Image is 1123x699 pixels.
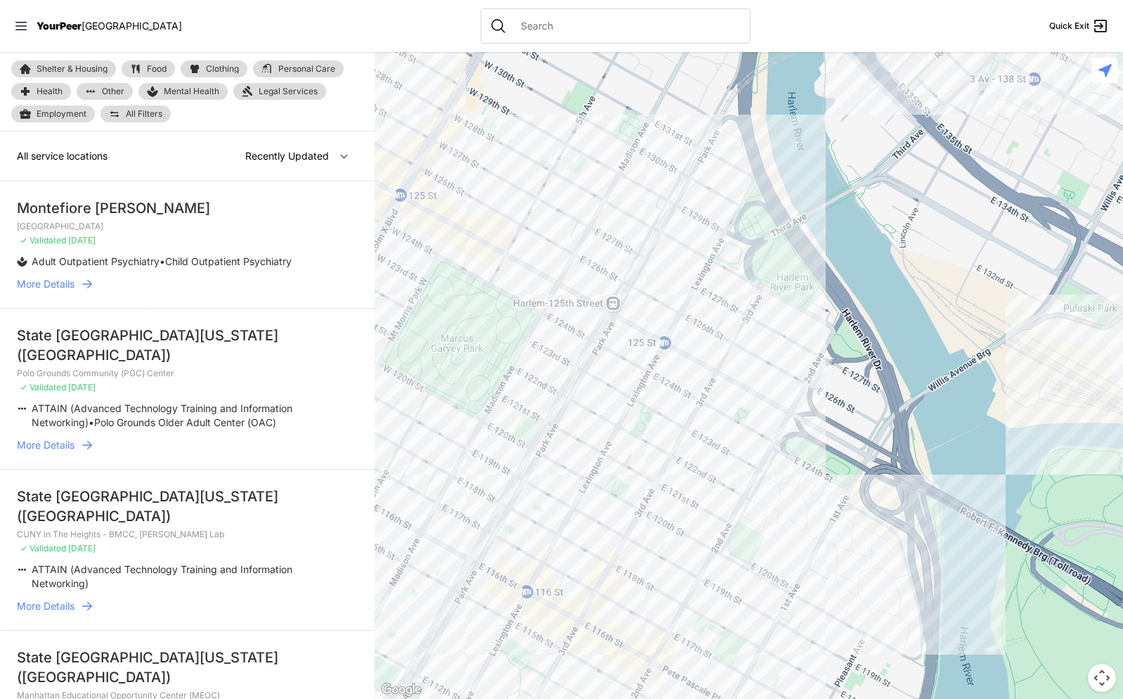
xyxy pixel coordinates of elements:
span: Polo Grounds Older Adult Center (OAC) [94,416,276,428]
span: More Details [17,277,74,291]
span: Quick Exit [1049,20,1089,32]
a: More Details [17,599,358,613]
a: More Details [17,277,358,291]
div: Montefiore [PERSON_NAME] [17,198,358,218]
span: [GEOGRAPHIC_DATA] [82,20,182,32]
div: State [GEOGRAPHIC_DATA][US_STATE] ([GEOGRAPHIC_DATA]) [17,326,358,365]
span: ✓ Validated [20,235,66,245]
p: [GEOGRAPHIC_DATA] [17,221,358,232]
span: Other [102,87,124,96]
span: [DATE] [68,235,96,245]
a: Personal Care [253,60,344,77]
span: Legal Services [259,86,318,97]
span: More Details [17,599,74,613]
img: Google [378,681,424,699]
span: All service locations [17,150,108,162]
a: All Filters [100,105,171,122]
a: Shelter & Housing [11,60,116,77]
div: State [GEOGRAPHIC_DATA][US_STATE] ([GEOGRAPHIC_DATA]) [17,487,358,526]
span: ✓ Validated [20,543,66,553]
div: State [GEOGRAPHIC_DATA][US_STATE] ([GEOGRAPHIC_DATA]) [17,648,358,687]
span: [DATE] [68,382,96,392]
span: Food [147,65,167,73]
span: YourPeer [37,20,82,32]
input: Search [512,19,741,33]
a: Mental Health [138,83,228,100]
span: ATTAIN (Advanced Technology Training and Information Networking) [32,563,292,589]
span: • [160,255,165,267]
span: More Details [17,438,74,452]
a: Open this area in Google Maps (opens a new window) [378,681,424,699]
span: Mental Health [164,86,219,97]
span: [DATE] [68,543,96,553]
span: • [89,416,94,428]
span: Health [37,87,63,96]
span: Clothing [206,65,239,73]
a: Clothing [181,60,247,77]
span: Employment [37,108,86,120]
span: All Filters [126,110,162,118]
a: Health [11,83,71,100]
span: ATTAIN (Advanced Technology Training and Information Networking) [32,402,292,428]
span: Shelter & Housing [37,65,108,73]
a: More Details [17,438,358,452]
a: Employment [11,105,95,122]
a: Food [122,60,175,77]
a: Quick Exit [1049,18,1109,34]
p: Polo Grounds Community (PGC) Center [17,368,358,379]
a: Legal Services [233,83,326,100]
a: YourPeer[GEOGRAPHIC_DATA] [37,22,182,30]
button: Map camera controls [1088,664,1116,692]
p: CUNY in The Heights - BMCC, [PERSON_NAME] Lab [17,529,358,540]
span: ✓ Validated [20,382,66,392]
a: Other [77,83,133,100]
span: Adult Outpatient Psychiatry [32,255,160,267]
span: Personal Care [278,65,335,73]
span: Child Outpatient Psychiatry [165,255,292,267]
